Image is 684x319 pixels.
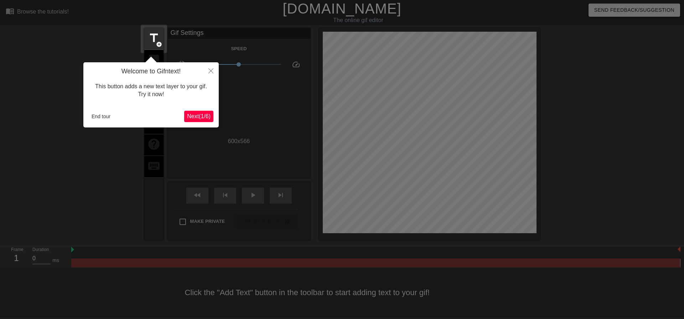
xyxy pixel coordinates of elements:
button: Next [184,111,213,122]
button: End tour [89,111,113,122]
h4: Welcome to Gifntext! [89,68,213,75]
button: Close [203,62,219,79]
div: This button adds a new text layer to your gif. Try it now! [89,75,213,106]
span: Next ( 1 / 6 ) [187,113,211,119]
